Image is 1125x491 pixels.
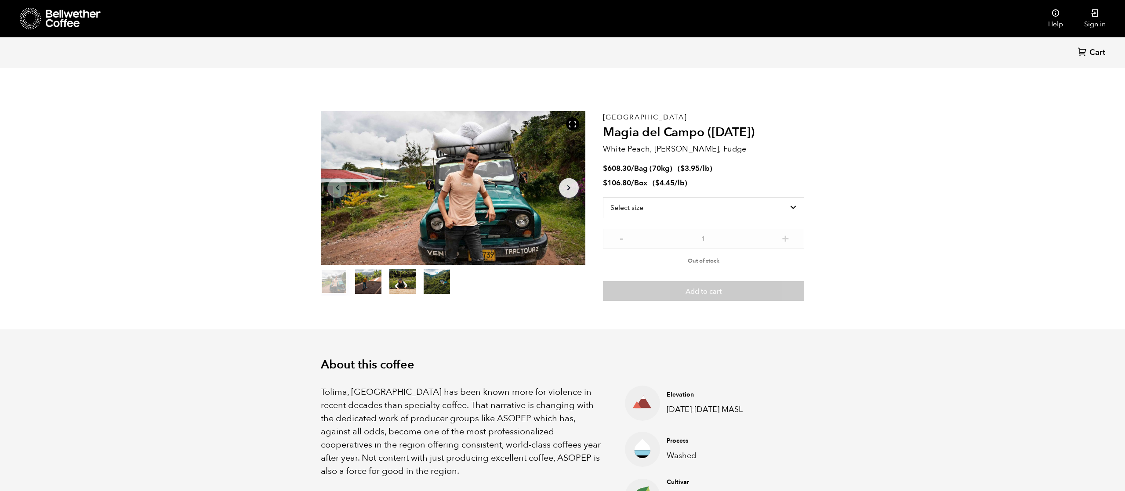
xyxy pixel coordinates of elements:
[667,437,791,445] h4: Process
[655,178,660,188] span: $
[603,178,631,188] bdi: 106.80
[680,163,700,173] bdi: 3.95
[603,163,631,173] bdi: 608.30
[1078,47,1107,59] a: Cart
[680,163,685,173] span: $
[603,178,607,188] span: $
[700,163,710,173] span: /lb
[1089,47,1105,58] span: Cart
[667,478,791,487] h4: Cultivar
[634,178,647,188] span: Box
[321,386,603,478] p: Tolima, [GEOGRAPHIC_DATA] has been known more for violence in recent decades than specialty coffe...
[678,163,712,173] span: ( )
[667,404,791,415] p: [DATE]-[DATE] MASL
[603,125,804,140] h2: Magia del Campo ([DATE])
[780,233,791,242] button: +
[603,143,804,155] p: White Peach, [PERSON_NAME], Fudge
[634,163,672,173] span: Bag (70kg)
[688,257,719,265] span: Out of stock
[667,450,791,462] p: Washed
[655,178,675,188] bdi: 4.45
[603,163,607,173] span: $
[653,178,687,188] span: ( )
[631,178,634,188] span: /
[321,358,804,372] h2: About this coffee
[616,233,627,242] button: -
[603,281,804,301] button: Add to cart
[667,390,791,399] h4: Elevation
[631,163,634,173] span: /
[675,178,685,188] span: /lb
